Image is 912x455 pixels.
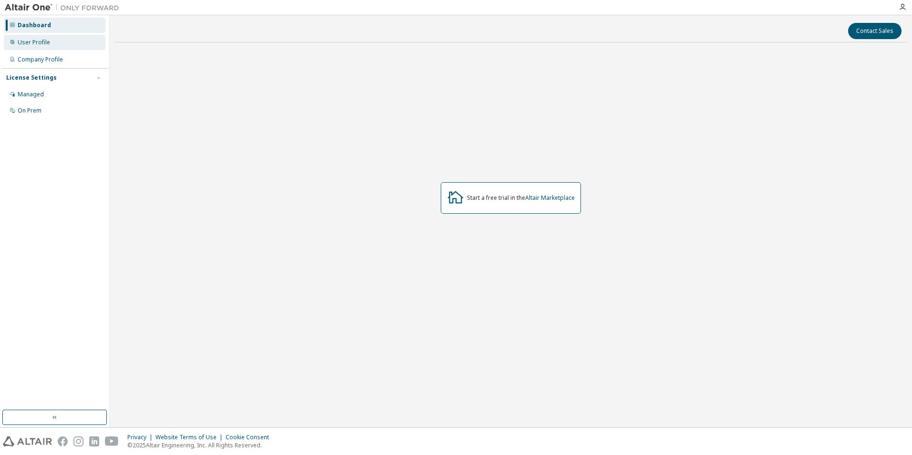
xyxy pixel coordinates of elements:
img: altair_logo.svg [3,436,52,446]
div: Website Terms of Use [155,434,226,441]
div: License Settings [6,74,57,82]
p: © 2025 Altair Engineering, Inc. All Rights Reserved. [127,441,275,449]
img: Altair One [5,3,124,12]
div: Cookie Consent [226,434,275,441]
div: On Prem [18,107,41,114]
div: Company Profile [18,56,63,63]
button: Contact Sales [848,23,902,39]
div: User Profile [18,39,50,46]
img: facebook.svg [58,436,68,446]
div: Managed [18,91,44,98]
a: Altair Marketplace [525,194,575,202]
img: youtube.svg [105,436,119,446]
div: Start a free trial in the [467,194,575,202]
img: linkedin.svg [89,436,99,446]
img: instagram.svg [73,436,83,446]
div: Dashboard [18,21,51,29]
div: Privacy [127,434,155,441]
